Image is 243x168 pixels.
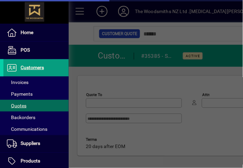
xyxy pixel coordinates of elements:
[21,65,44,70] span: Customers
[7,80,28,85] span: Invoices
[21,30,33,35] span: Home
[3,88,69,100] a: Payments
[3,123,69,135] a: Communications
[3,135,69,153] a: Suppliers
[7,103,26,108] span: Quotes
[7,91,33,97] span: Payments
[7,115,35,120] span: Backorders
[3,24,69,41] a: Home
[3,76,69,88] a: Invoices
[3,112,69,123] a: Backorders
[7,126,47,132] span: Communications
[3,42,69,59] a: POS
[21,47,30,53] span: POS
[21,158,40,164] span: Products
[3,100,69,112] a: Quotes
[21,141,40,146] span: Suppliers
